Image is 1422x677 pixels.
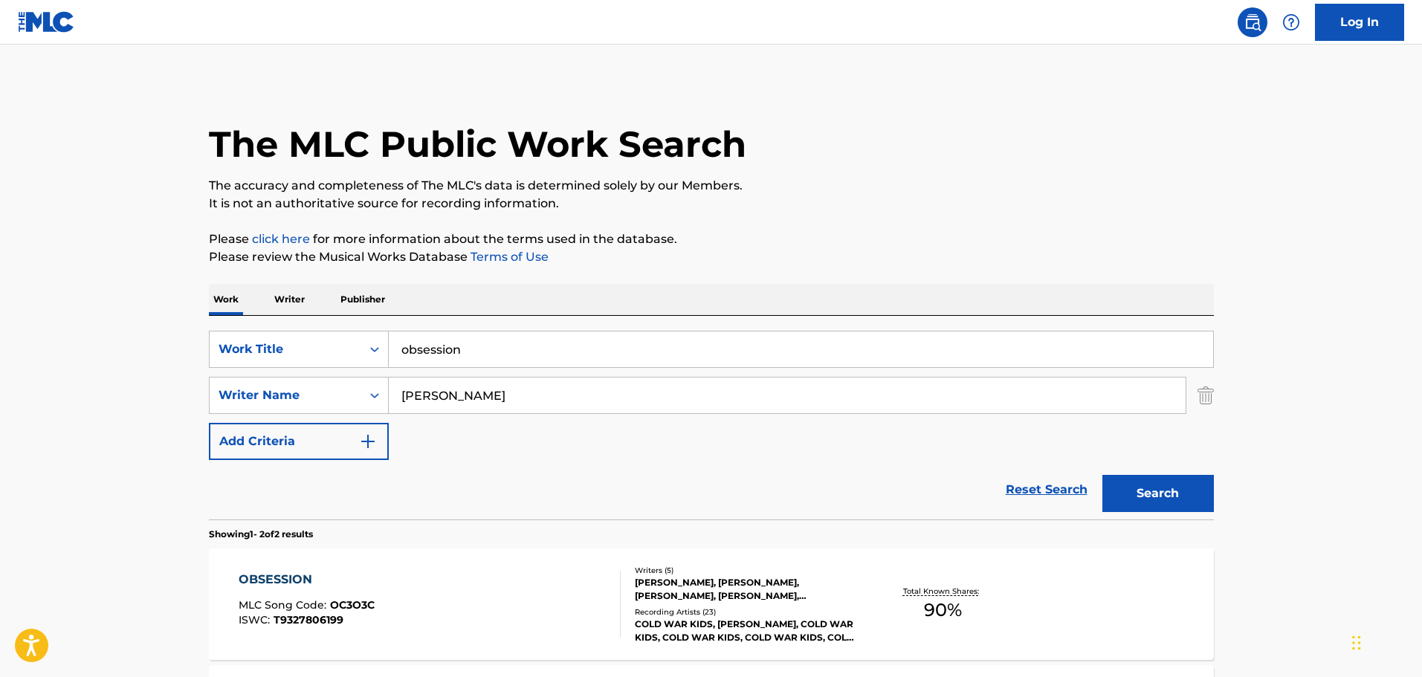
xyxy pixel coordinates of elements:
p: Work [209,284,243,315]
img: search [1244,13,1261,31]
span: MLC Song Code : [239,598,330,612]
p: Total Known Shares: [903,586,983,597]
a: Terms of Use [468,250,549,264]
div: Drag [1352,621,1361,665]
img: Delete Criterion [1198,377,1214,414]
a: Log In [1315,4,1404,41]
div: Work Title [219,340,352,358]
div: COLD WAR KIDS, [PERSON_NAME], COLD WAR KIDS, COLD WAR KIDS, COLD WAR KIDS, COLD WAR KIDS [635,618,859,644]
a: click here [252,232,310,246]
a: Public Search [1238,7,1267,37]
a: Reset Search [998,473,1095,506]
button: Search [1102,475,1214,512]
iframe: Chat Widget [1348,606,1422,677]
span: 90 % [924,597,962,623]
h1: The MLC Public Work Search [209,122,746,166]
p: Writer [270,284,309,315]
img: 9d2ae6d4665cec9f34b9.svg [359,433,377,450]
div: [PERSON_NAME], [PERSON_NAME], [PERSON_NAME], [PERSON_NAME], [PERSON_NAME] [635,576,859,603]
p: Please for more information about the terms used in the database. [209,230,1214,248]
button: Add Criteria [209,423,389,460]
div: OBSESSION [239,571,375,589]
p: It is not an authoritative source for recording information. [209,195,1214,213]
div: Recording Artists ( 23 ) [635,606,859,618]
p: Publisher [336,284,390,315]
span: OC3O3C [330,598,375,612]
p: Please review the Musical Works Database [209,248,1214,266]
p: The accuracy and completeness of The MLC's data is determined solely by our Members. [209,177,1214,195]
span: T9327806199 [274,613,343,626]
div: Writers ( 5 ) [635,565,859,576]
div: Writer Name [219,386,352,404]
p: Showing 1 - 2 of 2 results [209,528,313,541]
img: MLC Logo [18,11,75,33]
a: OBSESSIONMLC Song Code:OC3O3CISWC:T9327806199Writers (5)[PERSON_NAME], [PERSON_NAME], [PERSON_NAM... [209,548,1214,660]
form: Search Form [209,331,1214,519]
span: ISWC : [239,613,274,626]
img: help [1282,13,1300,31]
div: Help [1276,7,1306,37]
